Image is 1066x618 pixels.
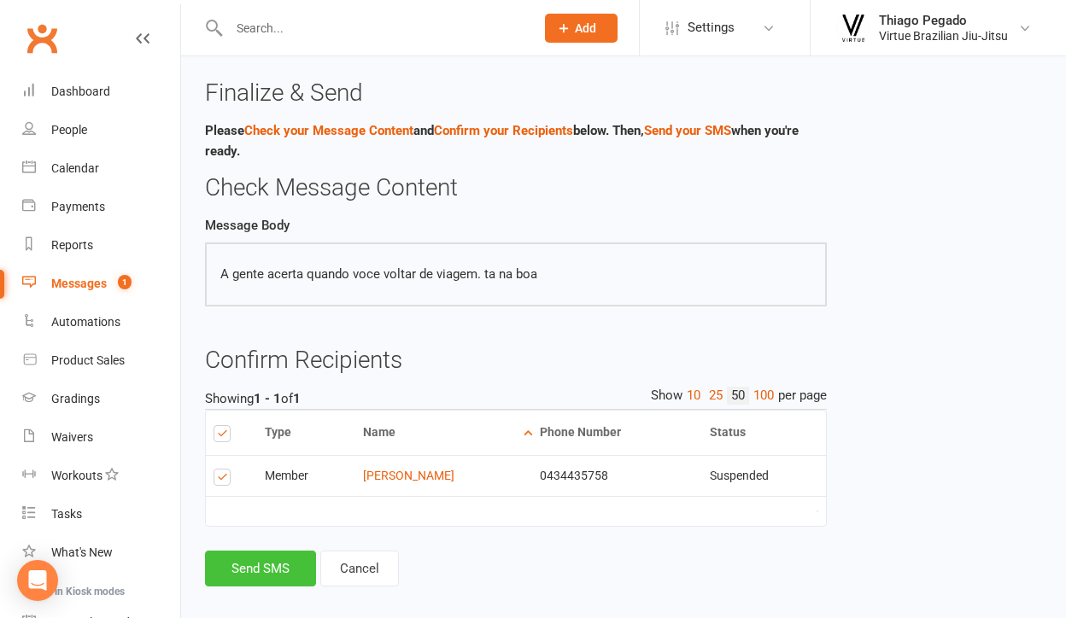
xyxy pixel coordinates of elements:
[257,455,354,496] td: Member
[532,411,702,454] th: Phone Number
[51,353,125,367] div: Product Sales
[205,215,290,236] label: Message Body
[749,387,778,405] a: 100
[17,560,58,601] div: Open Intercom Messenger
[118,275,132,289] span: 1
[51,469,102,482] div: Workouts
[51,507,82,521] div: Tasks
[22,265,180,303] a: Messages 1
[22,226,180,265] a: Reports
[22,188,180,226] a: Payments
[51,85,110,98] div: Dashboard
[51,200,105,213] div: Payments
[22,341,180,380] a: Product Sales
[575,21,596,35] span: Add
[224,16,523,40] input: Search...
[51,392,100,405] div: Gradings
[257,411,354,454] th: Type
[205,120,827,161] p: Please and below. Then, when you're ready.
[879,13,1008,28] div: Thiago Pegado
[51,238,93,252] div: Reports
[702,411,825,454] th: Status
[702,455,825,496] td: Suspended
[434,123,573,138] a: Confirm your Recipients
[244,123,413,138] a: Check your Message Content
[51,277,107,290] div: Messages
[51,430,93,444] div: Waivers
[205,388,827,410] div: Showing of
[205,347,827,374] h3: Confirm Recipients
[22,380,180,418] a: Gradings
[836,11,870,45] img: thumb_image1568934240.png
[22,73,180,111] a: Dashboard
[22,418,180,457] a: Waivers
[22,533,180,572] a: What's New
[540,469,608,482] span: 0434435758
[51,123,87,137] div: People
[220,264,811,284] p: A gente acerta quando voce voltar de viagem. ta na boa
[320,551,399,586] a: Cancel
[727,387,749,405] a: 50
[205,175,827,201] h3: Check Message Content
[355,411,532,454] th: Name
[22,457,180,495] a: Workouts
[363,469,454,482] a: [PERSON_NAME]
[205,551,316,586] button: Send SMS
[205,80,827,107] h3: Finalize & Send
[545,14,618,43] button: Add
[254,391,281,406] strong: 1 - 1
[705,387,727,405] a: 25
[682,387,705,405] a: 10
[644,123,731,138] a: Send your SMS
[20,17,63,60] a: Clubworx
[688,9,735,47] span: Settings
[22,111,180,149] a: People
[51,315,120,329] div: Automations
[51,545,113,559] div: What's New
[293,391,301,406] strong: 1
[879,28,1008,44] div: Virtue Brazilian Jiu-Jitsu
[651,387,827,405] div: Show per page
[51,161,99,175] div: Calendar
[22,303,180,341] a: Automations
[22,495,180,533] a: Tasks
[22,149,180,188] a: Calendar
